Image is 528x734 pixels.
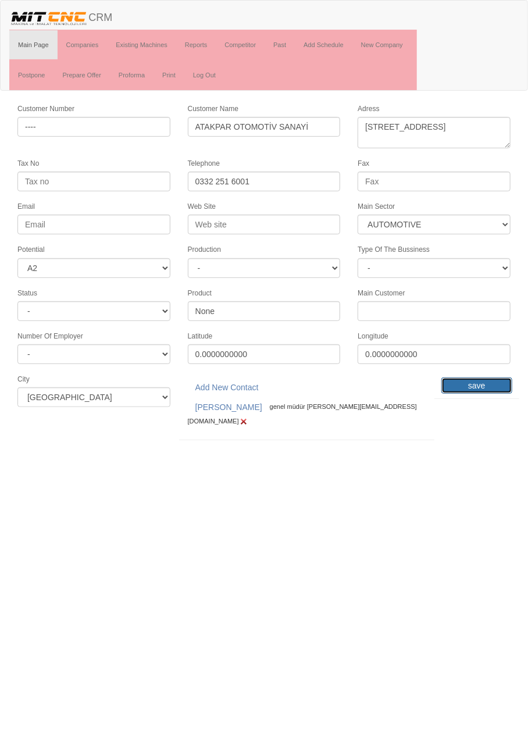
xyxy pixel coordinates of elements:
label: Main Customer [358,288,405,298]
div: genel müdür [PERSON_NAME][EMAIL_ADDRESS][DOMAIN_NAME] [188,397,426,426]
label: Adress [358,104,379,114]
input: save [441,377,512,394]
input: Customer Name [188,117,341,137]
a: Print [154,60,184,90]
a: Reports [176,30,216,59]
label: Production [188,245,221,255]
label: Number Of Employer [17,332,83,341]
label: Longitude [358,332,388,341]
input: Tax no [17,172,170,191]
label: Tax No [17,159,39,169]
label: Potential [17,245,45,255]
a: Competitor [216,30,265,59]
label: Customer Name [188,104,238,114]
a: Prepare Offer [53,60,109,90]
a: Past [265,30,295,59]
label: City [17,375,30,384]
a: Existing Machines [107,30,176,59]
a: Postpone [9,60,53,90]
img: header.png [9,9,88,27]
label: Telephone [188,159,220,169]
a: New Company [352,30,412,59]
a: [PERSON_NAME] [188,397,270,417]
input: Fax [358,172,511,191]
input: Web site [188,215,341,234]
label: Customer Number [17,104,74,114]
a: CRM [1,1,121,30]
label: Product [188,288,212,298]
a: Add New Contact [188,377,266,397]
label: Main Sector [358,202,395,212]
a: Companies [58,30,108,59]
a: Main Page [9,30,58,59]
input: Email [17,215,170,234]
label: Fax [358,159,369,169]
textarea: [STREET_ADDRESS] [358,117,511,148]
img: Edit [239,417,248,426]
a: Log Out [184,60,224,90]
input: Customer No [17,117,170,137]
a: Proforma [110,60,154,90]
label: Type Of The Bussiness [358,245,430,255]
input: Telephone [188,172,341,191]
label: Email [17,202,35,212]
label: Web Site [188,202,216,212]
label: Status [17,288,37,298]
label: Latitude [188,332,213,341]
a: Add Schedule [295,30,352,59]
